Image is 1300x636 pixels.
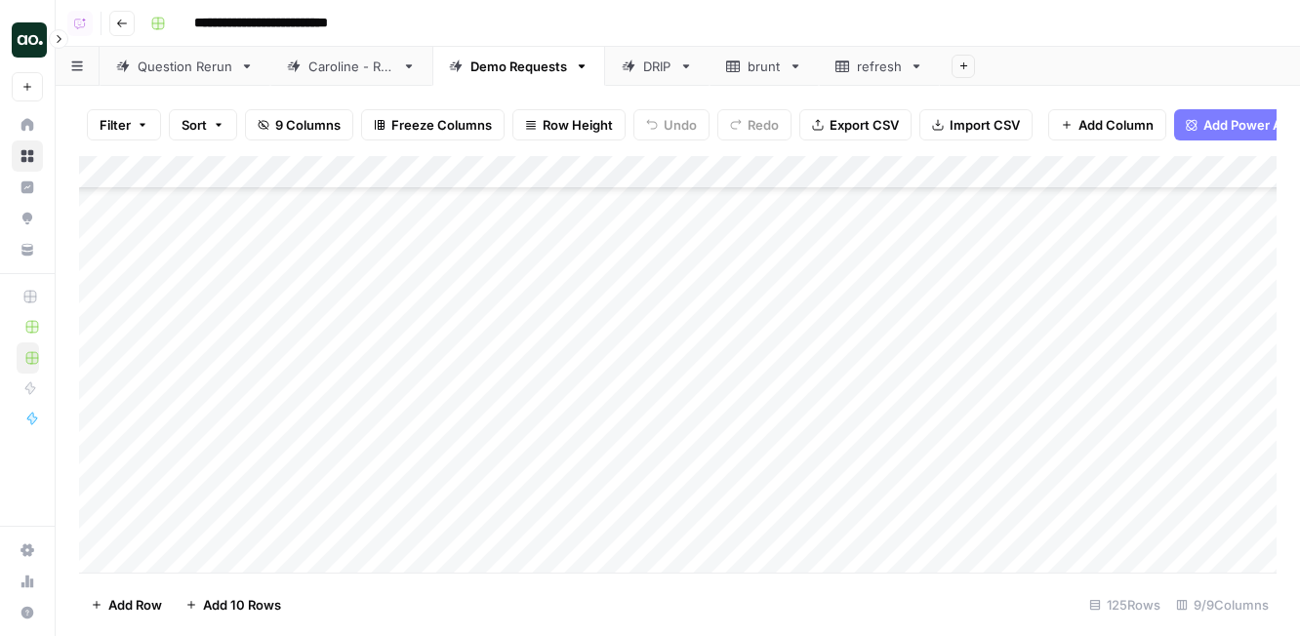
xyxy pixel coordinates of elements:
[470,57,567,76] div: Demo Requests
[203,595,281,615] span: Add 10 Rows
[12,203,43,234] a: Opportunities
[108,595,162,615] span: Add Row
[857,57,902,76] div: refresh
[245,109,353,140] button: 9 Columns
[275,115,341,135] span: 9 Columns
[543,115,613,135] span: Row Height
[12,566,43,597] a: Usage
[819,47,940,86] a: refresh
[79,589,174,620] button: Add Row
[182,115,207,135] span: Sort
[950,115,1020,135] span: Import CSV
[830,115,899,135] span: Export CSV
[710,47,819,86] a: brunt
[308,57,394,76] div: Caroline - Run
[361,109,505,140] button: Freeze Columns
[605,47,710,86] a: DRIP
[1168,589,1277,620] div: 9/9 Columns
[633,109,710,140] button: Undo
[432,47,605,86] a: Demo Requests
[169,109,237,140] button: Sort
[12,234,43,265] a: Your Data
[1081,589,1168,620] div: 125 Rows
[748,115,779,135] span: Redo
[12,22,47,58] img: Dillon Test Logo
[1078,115,1154,135] span: Add Column
[12,597,43,628] button: Help + Support
[138,57,232,76] div: Question Rerun
[100,47,270,86] a: Question Rerun
[919,109,1033,140] button: Import CSV
[270,47,432,86] a: Caroline - Run
[643,57,671,76] div: DRIP
[717,109,792,140] button: Redo
[12,535,43,566] a: Settings
[391,115,492,135] span: Freeze Columns
[1048,109,1166,140] button: Add Column
[100,115,131,135] span: Filter
[512,109,626,140] button: Row Height
[12,140,43,172] a: Browse
[12,109,43,140] a: Home
[174,589,293,620] button: Add 10 Rows
[87,109,161,140] button: Filter
[748,57,781,76] div: brunt
[12,16,43,64] button: Workspace: Dillon Test
[12,172,43,203] a: Insights
[664,115,697,135] span: Undo
[799,109,912,140] button: Export CSV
